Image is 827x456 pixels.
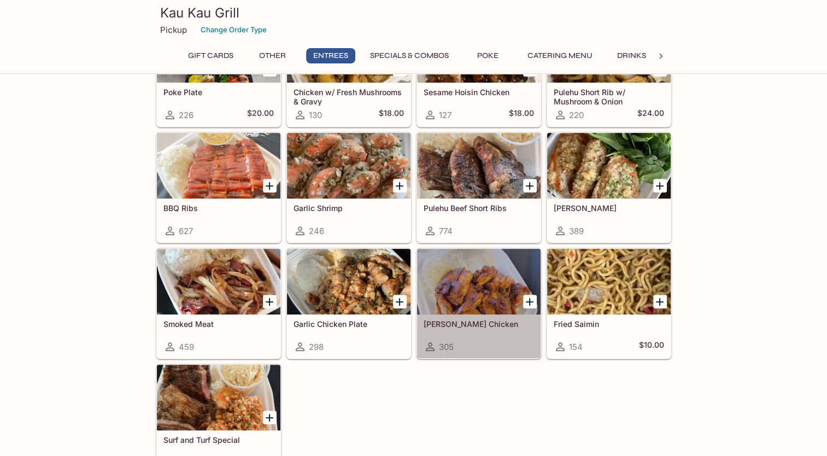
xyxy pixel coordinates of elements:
button: Add BBQ Ribs [263,179,277,192]
h5: $20.00 [247,108,274,121]
span: 774 [439,226,453,236]
button: Specials & Combos [364,48,455,63]
h5: Garlic Chicken Plate [294,319,404,329]
h5: Sesame Hoisin Chicken [424,87,534,97]
h5: $18.00 [379,108,404,121]
span: 127 [439,110,451,120]
span: 220 [569,110,584,120]
div: Garlic Chicken Plate [287,249,410,314]
button: Drinks [607,48,656,63]
span: 226 [179,110,193,120]
h5: $10.00 [639,340,664,353]
button: Add Fried Saimin [653,295,667,308]
span: 298 [309,342,324,352]
h5: [PERSON_NAME] Chicken [424,319,534,329]
button: Add Pulehu Beef Short Ribs [523,179,537,192]
span: 389 [569,226,584,236]
h5: BBQ Ribs [163,203,274,213]
button: Other [248,48,297,63]
button: Add Surf and Turf Special [263,411,277,424]
div: Sesame Hoisin Chicken [417,17,541,83]
h5: Garlic Shrimp [294,203,404,213]
a: [PERSON_NAME]389 [547,132,671,243]
div: BBQ Ribs [157,133,280,198]
h3: Kau Kau Grill [160,4,667,21]
button: Add Garlic Shrimp [393,179,407,192]
span: 246 [309,226,324,236]
h5: $24.00 [637,108,664,121]
h5: [PERSON_NAME] [554,203,664,213]
a: [PERSON_NAME] Chicken305 [417,248,541,359]
h5: Chicken w/ Fresh Mushrooms & Gravy [294,87,404,106]
button: Catering Menu [521,48,599,63]
span: 154 [569,342,583,352]
h5: Pulehu Short Rib w/ Mushroom & Onion [554,87,664,106]
h5: Poke Plate [163,87,274,97]
h5: Smoked Meat [163,319,274,329]
div: Poke Plate [157,17,280,83]
a: Pulehu Beef Short Ribs774 [417,132,541,243]
div: Smoked Meat [157,249,280,314]
div: Pulehu Short Rib w/ Mushroom & Onion [547,17,671,83]
button: Add Garlic Ahi [653,179,667,192]
span: 627 [179,226,193,236]
h5: Fried Saimin [554,319,664,329]
div: Pulehu Beef Short Ribs [417,133,541,198]
button: Entrees [306,48,355,63]
button: Poke [464,48,513,63]
button: Gift Cards [182,48,239,63]
a: BBQ Ribs627 [156,132,281,243]
span: 305 [439,342,454,352]
h5: Pulehu Beef Short Ribs [424,203,534,213]
a: Fried Saimin154$10.00 [547,248,671,359]
span: 130 [309,110,322,120]
p: Pickup [160,25,187,35]
div: Surf and Turf Special [157,365,280,430]
button: Add Garlic Chicken Plate [393,295,407,308]
div: Teri Chicken [417,249,541,314]
a: Garlic Chicken Plate298 [286,248,411,359]
button: Add Smoked Meat [263,295,277,308]
div: Garlic Shrimp [287,133,410,198]
span: 459 [179,342,194,352]
a: Smoked Meat459 [156,248,281,359]
h5: Surf and Turf Special [163,435,274,445]
button: Change Order Type [196,21,272,38]
button: Add Teri Chicken [523,295,537,308]
a: Garlic Shrimp246 [286,132,411,243]
div: Fried Saimin [547,249,671,314]
h5: $18.00 [509,108,534,121]
div: Garlic Ahi [547,133,671,198]
div: Chicken w/ Fresh Mushrooms & Gravy [287,17,410,83]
